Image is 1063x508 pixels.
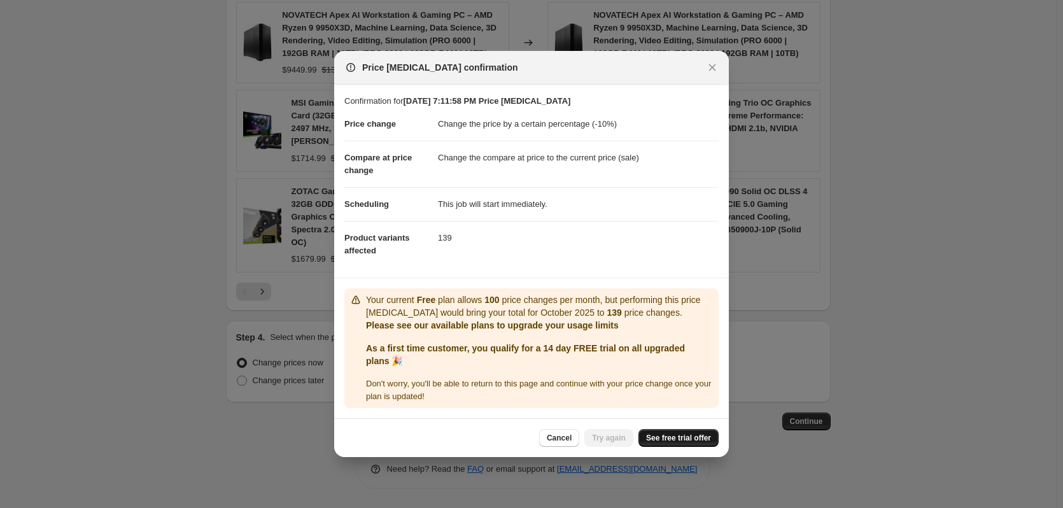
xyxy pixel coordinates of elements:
[366,343,685,366] b: As a first time customer, you qualify for a 14 day FREE trial on all upgraded plans 🎉
[638,429,719,447] a: See free trial offer
[344,119,396,129] span: Price change
[607,307,621,318] b: 139
[547,433,572,443] span: Cancel
[366,379,711,401] span: Don ' t worry, you ' ll be able to return to this page and continue with your price change once y...
[438,141,719,174] dd: Change the compare at price to the current price (sale)
[539,429,579,447] button: Cancel
[366,319,714,332] p: Please see our available plans to upgrade your usage limits
[703,59,721,76] button: Close
[344,95,719,108] p: Confirmation for
[366,293,714,319] p: Your current plan allows price changes per month, but performing this price [MEDICAL_DATA] would ...
[417,295,436,305] b: Free
[438,187,719,221] dd: This job will start immediately.
[403,96,570,106] b: [DATE] 7:11:58 PM Price [MEDICAL_DATA]
[438,221,719,255] dd: 139
[484,295,499,305] b: 100
[344,233,410,255] span: Product variants affected
[344,199,389,209] span: Scheduling
[362,61,518,74] span: Price [MEDICAL_DATA] confirmation
[646,433,711,443] span: See free trial offer
[344,153,412,175] span: Compare at price change
[438,108,719,141] dd: Change the price by a certain percentage (-10%)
